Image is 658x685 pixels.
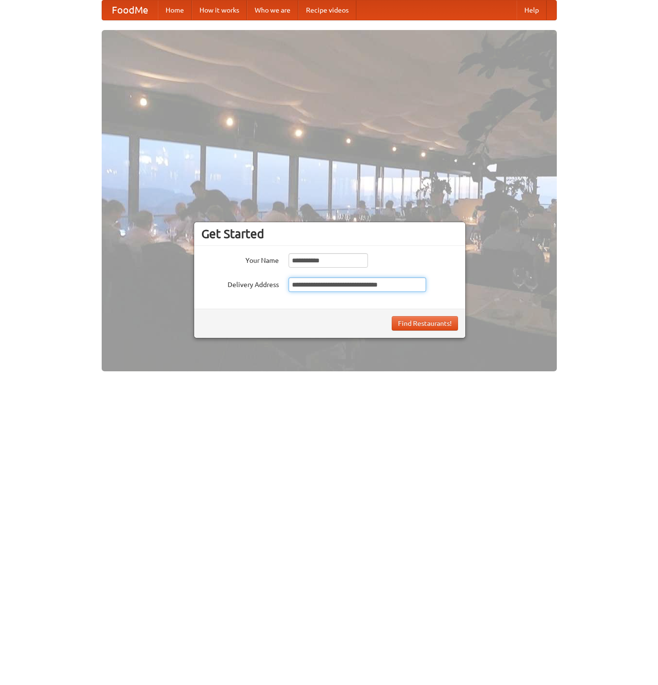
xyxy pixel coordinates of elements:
a: Who we are [247,0,298,20]
button: Find Restaurants! [392,316,458,331]
a: Home [158,0,192,20]
label: Delivery Address [201,277,279,289]
a: Help [517,0,547,20]
a: Recipe videos [298,0,356,20]
label: Your Name [201,253,279,265]
h3: Get Started [201,227,458,241]
a: FoodMe [102,0,158,20]
a: How it works [192,0,247,20]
